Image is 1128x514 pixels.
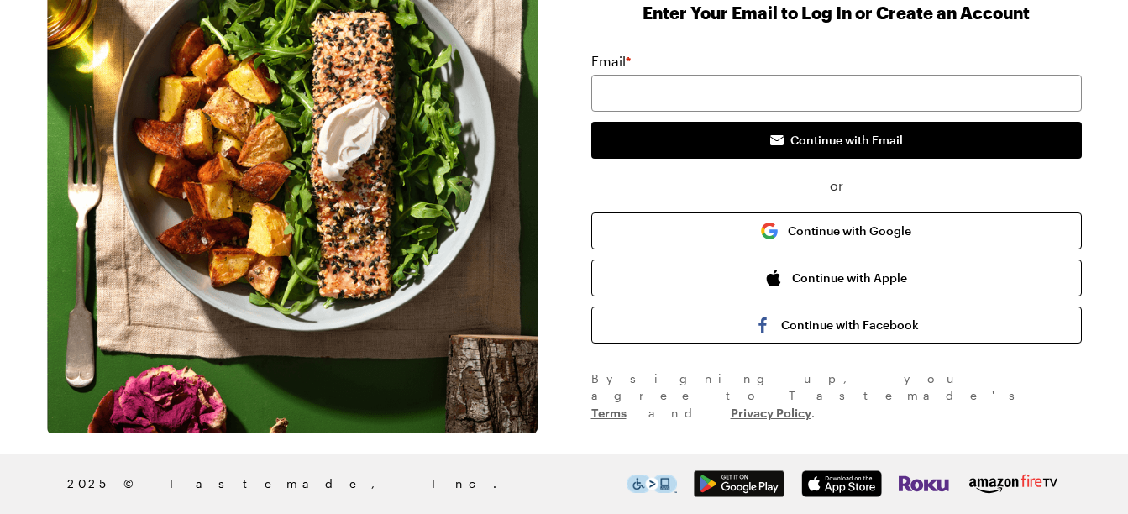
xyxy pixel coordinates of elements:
[67,475,627,493] span: 2025 © Tastemade, Inc.
[591,1,1082,24] h1: Enter Your Email to Log In or Create an Account
[591,370,1082,422] div: By signing up , you agree to Tastemade's and .
[591,51,631,71] label: Email
[966,470,1061,497] img: Amazon Fire TV
[731,404,811,420] a: Privacy Policy
[591,176,1082,196] span: or
[801,470,882,497] img: App Store
[899,470,949,497] img: Roku
[591,404,627,420] a: Terms
[591,212,1082,249] button: Continue with Google
[694,470,784,497] img: Google Play
[627,475,677,493] img: This icon serves as a link to download the Level Access assistive technology app for individuals ...
[591,307,1082,344] button: Continue with Facebook
[790,132,903,149] span: Continue with Email
[591,260,1082,296] button: Continue with Apple
[591,122,1082,159] button: Continue with Email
